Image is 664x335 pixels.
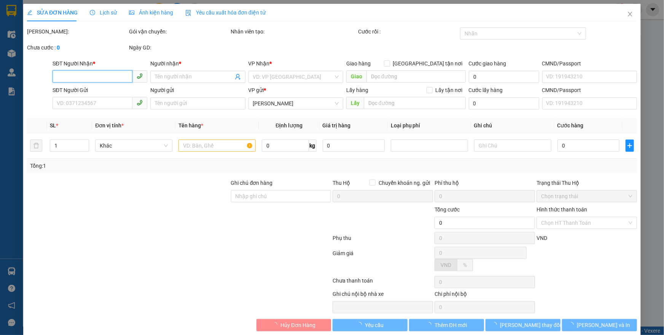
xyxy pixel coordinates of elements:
[332,234,434,247] div: Phụ thu
[562,319,637,331] button: [PERSON_NAME] và In
[474,140,551,152] input: Ghi Chú
[235,74,241,80] span: user-add
[365,321,384,329] span: Yêu cầu
[332,249,434,275] div: Giảm giá
[50,122,56,129] span: SL
[537,206,587,213] label: Hình thức thanh toán
[557,122,584,129] span: Cước hàng
[150,59,245,68] div: Người nhận
[30,162,256,170] div: Tổng: 1
[435,290,535,301] div: Chi phí nội bộ
[357,322,365,327] span: loading
[90,10,117,16] span: Lịch sử
[463,262,467,268] span: %
[333,319,408,331] button: Yêu cầu
[248,86,343,94] div: VP gửi
[433,86,466,94] span: Lấy tận nơi
[390,59,466,68] span: [GEOGRAPHIC_DATA] tận nơi
[280,321,315,329] span: Hủy Đơn Hàng
[541,191,632,202] span: Chọn trạng thái
[537,179,637,187] div: Trạng thái Thu Hộ
[333,290,433,301] div: Ghi chú nội bộ nhà xe
[537,235,547,241] span: VND
[57,44,60,51] b: 0
[627,11,633,17] span: close
[53,86,147,94] div: SĐT Người Gửi
[346,97,364,109] span: Lấy
[137,73,143,79] span: phone
[27,27,127,36] div: [PERSON_NAME]:
[231,190,331,202] input: Ghi chú đơn hàng
[178,140,256,152] input: VD: Bàn, Ghế
[129,10,173,16] span: Ảnh kiện hàng
[100,140,168,151] span: Khác
[27,10,78,16] span: SỬA ĐƠN HÀNG
[253,98,339,109] span: Cư Kuin
[30,140,42,152] button: delete
[469,71,539,83] input: Cước giao hàng
[569,322,577,327] span: loading
[275,122,303,129] span: Định lượng
[332,276,434,290] div: Chưa thanh toán
[150,86,245,94] div: Người gửi
[272,322,280,327] span: loading
[90,10,95,15] span: clock-circle
[469,87,503,93] label: Cước lấy hàng
[577,321,631,329] span: [PERSON_NAME] và In
[469,97,539,110] input: Cước lấy hàng
[388,118,471,133] th: Loại phụ phí
[333,180,350,186] span: Thu Hộ
[346,87,368,93] span: Lấy hàng
[409,319,484,331] button: Thêm ĐH mới
[486,319,560,331] button: [PERSON_NAME] thay đổi
[27,10,32,15] span: edit
[231,180,273,186] label: Ghi chú đơn hàng
[376,179,433,187] span: Chuyển khoản ng. gửi
[364,97,466,109] input: Dọc đường
[500,321,561,329] span: [PERSON_NAME] thay đổi
[435,206,460,213] span: Tổng cước
[185,10,266,16] span: Yêu cầu xuất hóa đơn điện tử
[492,322,500,327] span: loading
[129,27,229,36] div: Gói vận chuyển:
[129,10,134,15] span: picture
[231,27,357,36] div: Nhân viên tạo:
[185,10,191,16] img: icon
[542,59,637,68] div: CMND/Passport
[53,59,147,68] div: SĐT Người Nhận
[619,4,641,25] button: Close
[129,43,229,52] div: Ngày GD:
[323,122,351,129] span: Giá trị hàng
[366,70,466,83] input: Dọc đường
[248,60,270,67] span: VP Nhận
[435,321,467,329] span: Thêm ĐH mới
[346,70,366,83] span: Giao
[426,322,435,327] span: loading
[435,179,535,190] div: Phí thu hộ
[95,122,124,129] span: Đơn vị tính
[469,60,506,67] label: Cước giao hàng
[137,100,143,106] span: phone
[626,140,634,152] button: plus
[309,140,317,152] span: kg
[441,262,451,268] span: VND
[358,27,459,36] div: Cước rồi :
[471,118,554,133] th: Ghi chú
[256,319,331,331] button: Hủy Đơn Hàng
[626,143,634,149] span: plus
[27,43,127,52] div: Chưa cước :
[346,60,371,67] span: Giao hàng
[178,122,203,129] span: Tên hàng
[542,86,637,94] div: CMND/Passport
